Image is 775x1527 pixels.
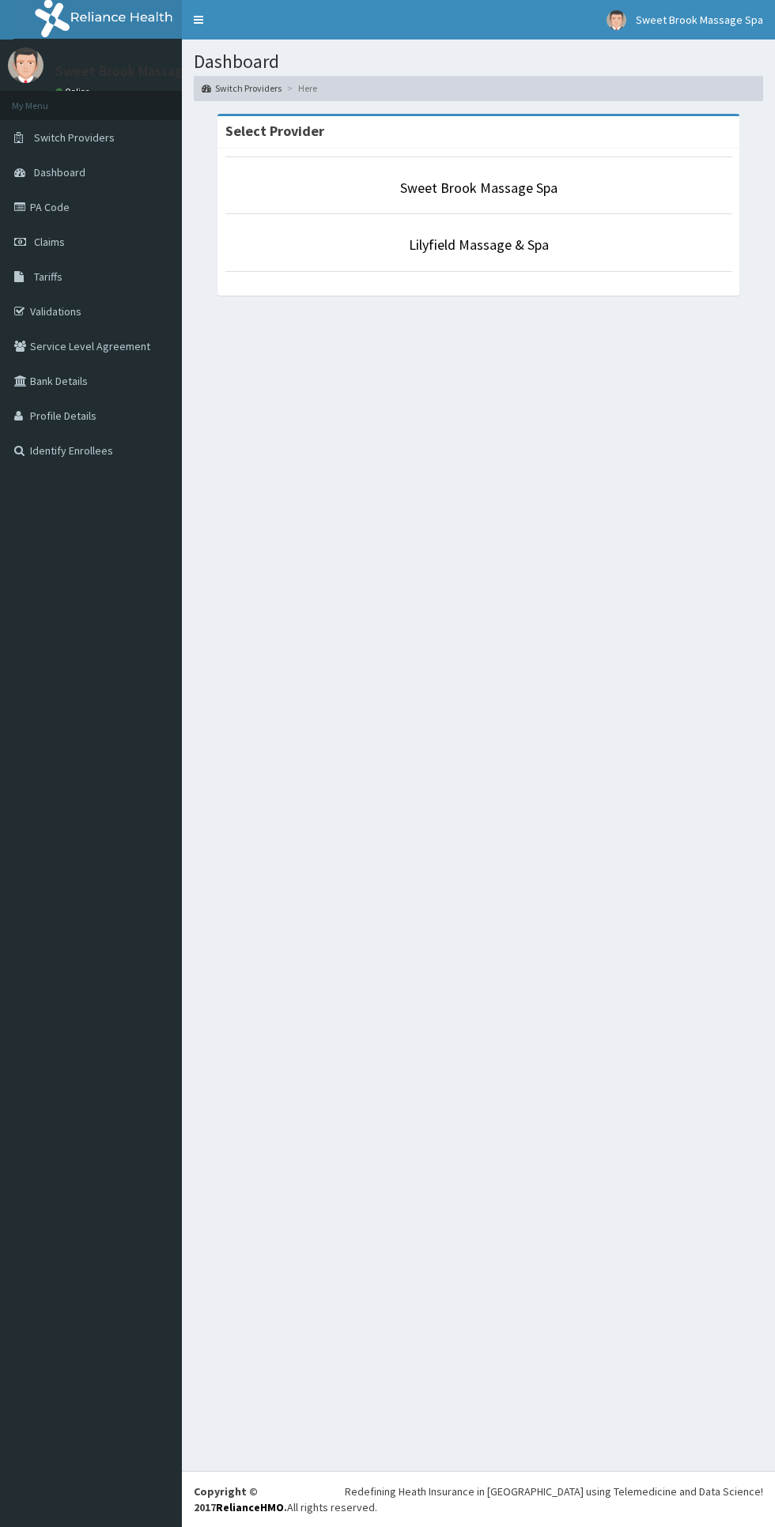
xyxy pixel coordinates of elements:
img: User Image [8,47,43,83]
span: Sweet Brook Massage Spa [636,13,763,27]
li: Here [283,81,317,95]
strong: Select Provider [225,122,324,140]
a: Switch Providers [202,81,282,95]
img: User Image [607,10,626,30]
span: Tariffs [34,270,62,284]
span: Switch Providers [34,130,115,145]
h1: Dashboard [194,51,763,72]
span: Claims [34,235,65,249]
a: Sweet Brook Massage Spa [400,179,558,197]
strong: Copyright © 2017 . [194,1484,287,1514]
p: Sweet Brook Massage Spa [55,64,217,78]
div: Redefining Heath Insurance in [GEOGRAPHIC_DATA] using Telemedicine and Data Science! [345,1484,763,1499]
footer: All rights reserved. [182,1471,775,1527]
a: Lilyfield Massage & Spa [409,236,549,254]
span: Dashboard [34,165,85,179]
a: RelianceHMO [216,1500,284,1514]
a: Online [55,86,93,97]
